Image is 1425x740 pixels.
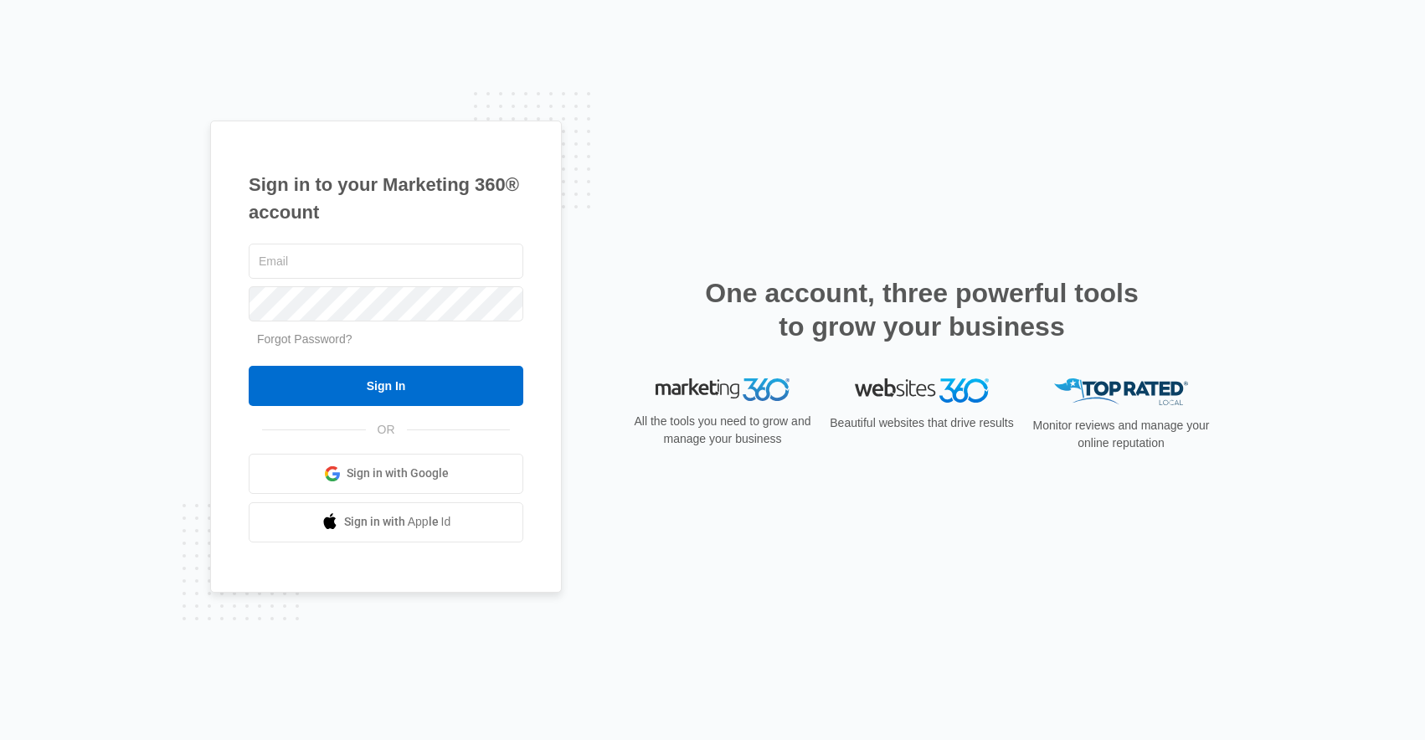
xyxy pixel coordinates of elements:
img: Websites 360 [855,378,989,403]
input: Sign In [249,366,523,406]
a: Forgot Password? [257,332,352,346]
img: Marketing 360 [656,378,790,402]
p: Beautiful websites that drive results [828,414,1016,432]
input: Email [249,244,523,279]
img: Top Rated Local [1054,378,1188,406]
span: Sign in with Apple Id [344,513,451,531]
h2: One account, three powerful tools to grow your business [700,276,1144,343]
span: Sign in with Google [347,465,449,482]
p: All the tools you need to grow and manage your business [629,413,816,448]
h1: Sign in to your Marketing 360® account [249,171,523,226]
a: Sign in with Apple Id [249,502,523,542]
p: Monitor reviews and manage your online reputation [1027,417,1215,452]
span: OR [366,421,407,439]
a: Sign in with Google [249,454,523,494]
